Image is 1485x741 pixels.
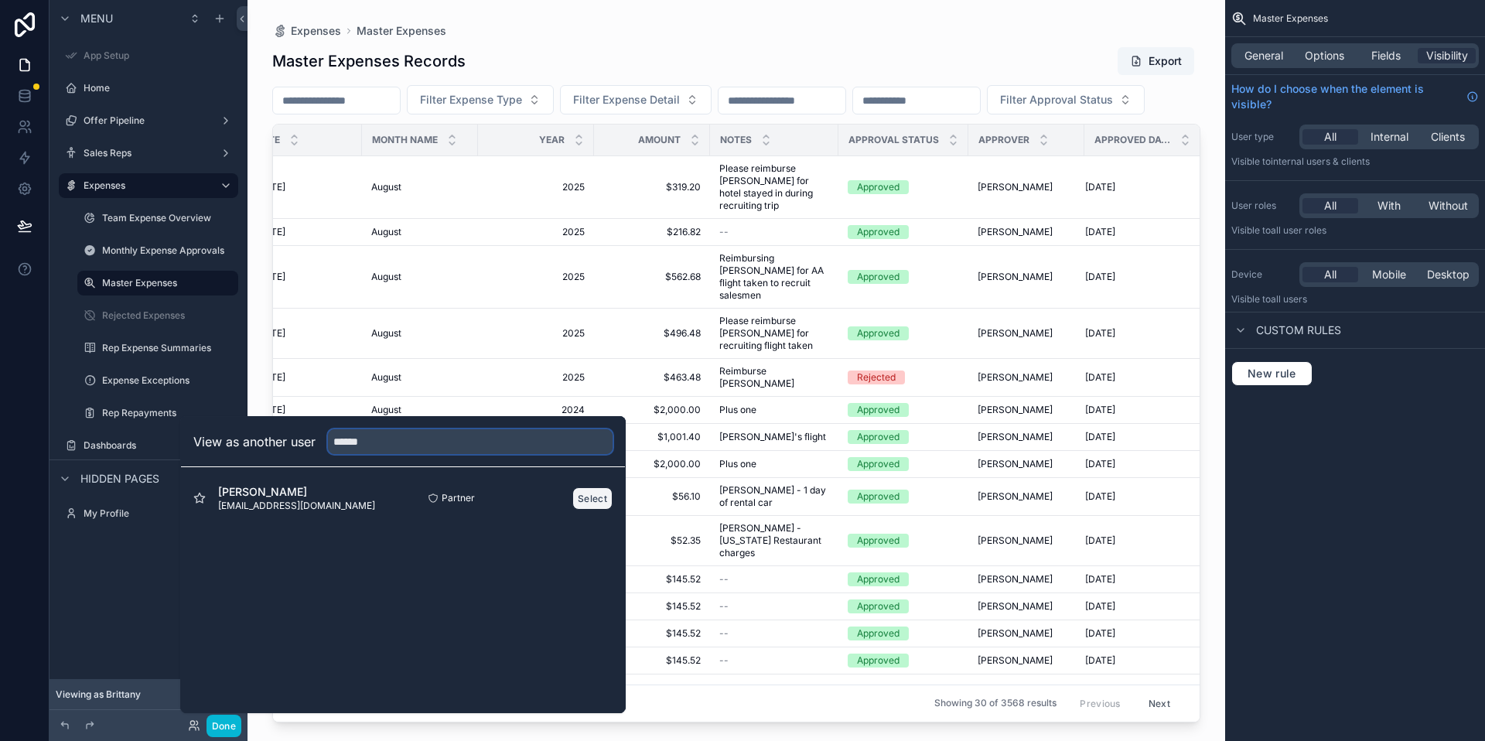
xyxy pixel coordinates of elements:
[848,180,959,194] a: Approved
[978,371,1053,384] span: [PERSON_NAME]
[848,490,959,504] a: Approved
[357,23,446,39] a: Master Expenses
[1085,431,1182,443] a: [DATE]
[978,490,1075,503] a: [PERSON_NAME]
[1241,367,1302,381] span: New rule
[1094,134,1171,146] span: Approved Date
[848,270,959,284] a: Approved
[719,315,829,352] a: Please reimburse [PERSON_NAME] for recruiting flight taken
[1085,654,1115,667] span: [DATE]
[420,92,522,108] span: Filter Expense Type
[848,457,959,471] a: Approved
[719,458,756,470] span: Plus one
[719,484,829,509] a: [PERSON_NAME] - 1 day of rental car
[1085,226,1182,238] a: [DATE]
[84,439,213,452] label: Dashboards
[978,226,1075,238] a: [PERSON_NAME]
[1085,654,1182,667] a: [DATE]
[1244,48,1283,63] span: General
[1372,267,1406,282] span: Mobile
[978,490,1053,503] span: [PERSON_NAME]
[719,431,829,443] a: [PERSON_NAME]'s flight
[603,600,701,613] a: $145.52
[84,507,235,520] label: My Profile
[848,599,959,613] a: Approved
[603,654,701,667] span: $145.52
[1271,293,1307,305] span: all users
[719,226,829,238] a: --
[1253,12,1328,25] span: Master Expenses
[978,458,1053,470] span: [PERSON_NAME]
[80,11,113,26] span: Menu
[102,407,235,419] label: Rep Repayments
[978,654,1075,667] a: [PERSON_NAME]
[102,342,235,354] label: Rep Expense Summaries
[1085,371,1115,384] span: [DATE]
[603,490,701,503] a: $56.10
[59,108,238,133] a: Offer Pipeline
[1085,573,1115,586] span: [DATE]
[857,370,896,384] div: Rejected
[719,627,729,640] span: --
[77,336,238,360] a: Rep Expense Summaries
[272,23,341,39] a: Expenses
[1085,573,1182,586] a: [DATE]
[719,252,829,302] a: Reimbursing [PERSON_NAME] for AA flight taken to recruit salesmen
[603,327,701,340] a: $496.48
[603,627,701,640] a: $145.52
[1085,271,1115,283] span: [DATE]
[978,271,1053,283] span: [PERSON_NAME]
[1371,48,1401,63] span: Fields
[1256,323,1341,338] span: Custom rules
[719,522,829,559] span: [PERSON_NAME] - [US_STATE] Restaurant charges
[978,627,1053,640] span: [PERSON_NAME]
[59,43,238,68] a: App Setup
[987,85,1145,114] button: Select Button
[255,371,353,384] a: [DATE]
[1085,431,1115,443] span: [DATE]
[102,244,235,257] label: Monthly Expense Approvals
[371,181,469,193] a: August
[59,173,238,198] a: Expenses
[487,271,585,283] span: 2025
[719,600,729,613] span: --
[80,471,159,487] span: Hidden pages
[102,277,229,289] label: Master Expenses
[934,698,1057,710] span: Showing 30 of 3568 results
[218,500,375,512] span: [EMAIL_ADDRESS][DOMAIN_NAME]
[978,600,1053,613] span: [PERSON_NAME]
[978,534,1053,547] span: [PERSON_NAME]
[857,490,900,504] div: Approved
[272,50,466,72] h1: Master Expenses Records
[487,404,585,416] a: 2024
[1085,327,1182,340] a: [DATE]
[857,270,900,284] div: Approved
[84,179,207,192] label: Expenses
[603,371,701,384] span: $463.48
[1085,627,1182,640] a: [DATE]
[603,226,701,238] a: $216.82
[372,134,438,146] span: Month Name
[487,371,585,384] span: 2025
[1231,81,1479,112] a: How do I choose when the element is visible?
[1085,490,1182,503] a: [DATE]
[848,370,959,384] a: Rejected
[1231,200,1293,212] label: User roles
[1371,129,1408,145] span: Internal
[1271,155,1370,167] span: Internal users & clients
[1000,92,1113,108] span: Filter Approval Status
[407,85,554,114] button: Select Button
[102,309,235,322] label: Rejected Expenses
[371,271,469,283] a: August
[978,371,1075,384] a: [PERSON_NAME]
[1085,458,1115,470] span: [DATE]
[291,23,341,39] span: Expenses
[560,85,712,114] button: Select Button
[978,654,1053,667] span: [PERSON_NAME]
[857,654,900,668] div: Approved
